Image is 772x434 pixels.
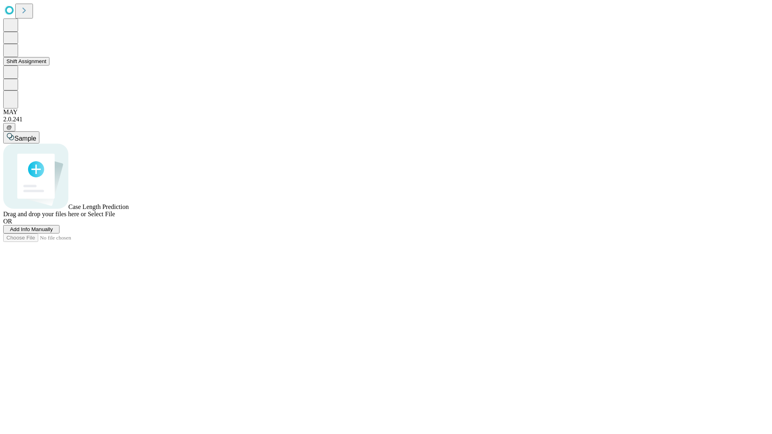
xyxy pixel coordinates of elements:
[3,131,39,143] button: Sample
[3,218,12,225] span: OR
[3,116,769,123] div: 2.0.241
[3,225,60,233] button: Add Info Manually
[3,211,86,217] span: Drag and drop your files here or
[3,108,769,116] div: MAY
[3,57,49,66] button: Shift Assignment
[10,226,53,232] span: Add Info Manually
[88,211,115,217] span: Select File
[14,135,36,142] span: Sample
[6,124,12,130] span: @
[68,203,129,210] span: Case Length Prediction
[3,123,15,131] button: @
